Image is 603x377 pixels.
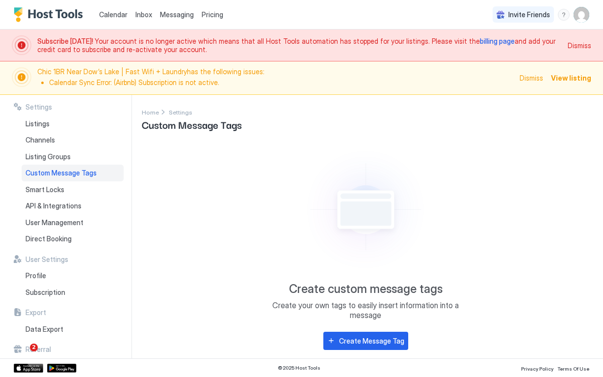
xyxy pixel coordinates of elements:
[26,234,72,243] span: Direct Booking
[37,67,514,88] span: Chic 1BR Near Dow’s Lake | Fast Wifi + Laundry has the following issues:
[26,288,65,297] span: Subscription
[521,366,553,372] span: Privacy Policy
[574,7,589,23] div: User profile
[26,152,71,161] span: Listing Groups
[26,202,81,210] span: API & Integrations
[22,321,124,338] a: Data Export
[339,336,404,346] div: Create Message Tag
[26,255,68,264] span: User Settings
[169,109,192,116] span: Settings
[267,300,464,320] span: Create your own tags to easily insert information into a message
[26,308,46,317] span: Export
[202,10,223,19] span: Pricing
[99,9,128,20] a: Calendar
[26,218,83,227] span: User Management
[142,109,159,116] span: Home
[26,169,97,177] span: Custom Message Tags
[169,107,192,117] div: Breadcrumb
[47,364,77,373] a: Google Play Store
[22,231,124,247] a: Direct Booking
[22,132,124,148] a: Channels
[323,332,408,350] button: Create Message Tag
[142,107,159,117] a: Home
[508,10,550,19] span: Invite Friends
[99,10,128,19] span: Calendar
[22,165,124,181] a: Custom Message Tags
[30,344,38,351] span: 2
[160,9,194,20] a: Messaging
[135,9,152,20] a: Inbox
[142,117,242,132] span: Custom Message Tags
[480,37,515,45] a: billing page
[22,116,124,132] a: Listings
[22,198,124,214] a: API & Integrations
[551,73,591,83] div: View listing
[557,366,589,372] span: Terms Of Use
[26,185,64,194] span: Smart Locks
[14,7,87,22] a: Host Tools Logo
[22,148,124,165] a: Listing Groups
[160,10,194,19] span: Messaging
[26,271,46,280] span: Profile
[37,37,95,45] span: Subscribe [DATE]!
[26,325,63,334] span: Data Export
[26,119,50,128] span: Listings
[278,365,320,371] span: © 2025 Host Tools
[22,267,124,284] a: Profile
[26,345,51,354] span: Referral
[26,136,55,145] span: Channels
[520,73,543,83] div: Dismiss
[14,364,43,373] a: App Store
[22,214,124,231] a: User Management
[22,181,124,198] a: Smart Locks
[521,363,553,373] a: Privacy Policy
[169,107,192,117] a: Settings
[558,9,570,21] div: menu
[37,37,562,54] span: Your account is no longer active which means that all Host Tools automation has stopped for your ...
[289,282,443,296] span: Create custom message tags
[557,363,589,373] a: Terms Of Use
[142,107,159,117] div: Breadcrumb
[135,10,152,19] span: Inbox
[22,284,124,301] a: Subscription
[49,78,514,87] li: Calendar Sync Error: (Airbnb) Subscription is not active.
[10,344,33,367] iframe: Intercom live chat
[26,103,52,112] span: Settings
[568,40,591,51] div: Dismiss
